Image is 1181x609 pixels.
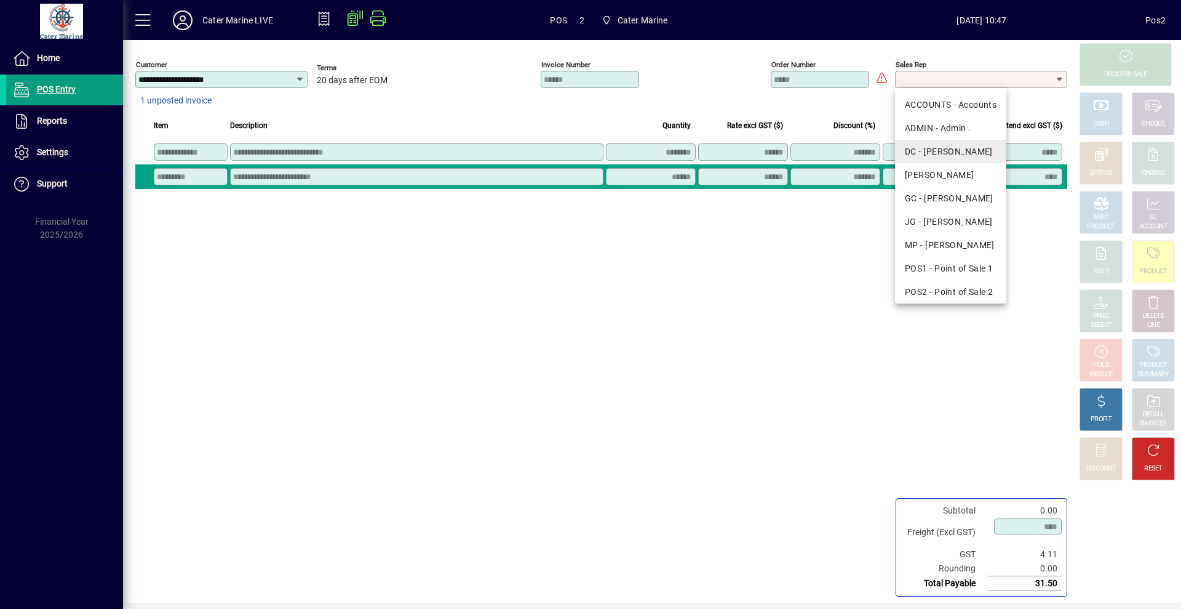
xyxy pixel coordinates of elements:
span: Cater Marine [597,9,673,31]
span: Reports [37,116,67,126]
td: 31.50 [988,576,1062,591]
mat-option: ADMIN - Admin . [895,116,1006,140]
mat-option: DC - Dan Cleaver [895,140,1006,163]
div: DC - [PERSON_NAME] [905,145,996,158]
div: CASH [1093,119,1109,129]
div: RESET [1144,464,1163,474]
div: PRODUCT [1087,222,1115,232]
div: GL [1150,213,1158,222]
span: 2 [579,10,584,30]
div: INVOICES [1140,419,1166,429]
button: Profile [163,9,202,31]
div: [PERSON_NAME] [905,169,996,182]
div: MISC [1094,213,1108,222]
div: JG - [PERSON_NAME] [905,216,996,228]
span: 20 days after EOM [317,76,388,86]
td: 0.00 [988,562,1062,576]
div: INVOICE [1089,370,1112,379]
span: Discount (%) [833,119,875,132]
div: RECALL [1143,410,1164,419]
div: Cater Marine LIVE [202,10,273,30]
div: HOLD [1093,361,1109,370]
td: GST [901,547,988,562]
span: [DATE] 10:47 [818,10,1146,30]
span: POS Entry [37,84,76,94]
span: Terms [317,64,391,72]
a: Home [6,43,123,74]
div: POS2 - Point of Sale 2 [905,286,996,299]
span: Description [230,119,268,132]
mat-option: ACCOUNTS - Accounts [895,93,1006,116]
mat-label: Customer [136,60,167,69]
a: Support [6,169,123,200]
mat-label: Order number [771,60,816,69]
mat-label: Sales rep [896,60,926,69]
td: Subtotal [901,504,988,518]
span: Cater Marine [618,10,668,30]
div: SELECT [1091,321,1112,330]
span: Item [154,119,169,132]
span: Quantity [662,119,691,132]
mat-option: MP - Margaret Pierce [895,233,1006,257]
div: PRICE [1093,312,1110,321]
div: POS1 - Point of Sale 1 [905,262,996,275]
td: Rounding [901,562,988,576]
span: Support [37,179,68,188]
a: Settings [6,137,123,168]
div: CHARGE [1142,169,1166,178]
div: PRODUCT [1139,361,1167,370]
div: EFTPOS [1090,169,1113,178]
mat-option: GC - Gerard Cantin [895,187,1006,210]
td: Freight (Excl GST) [901,518,988,547]
mat-option: POS2 - Point of Sale 2 [895,280,1006,304]
div: GC - [PERSON_NAME] [905,192,996,205]
td: 0.00 [988,504,1062,518]
mat-label: Invoice number [541,60,590,69]
div: ACCOUNT [1139,222,1167,232]
div: ADMIN - Admin . [905,122,996,135]
div: LINE [1147,321,1159,330]
span: Home [37,53,60,63]
div: MP - [PERSON_NAME] [905,239,996,252]
div: SUMMARY [1138,370,1169,379]
div: PRODUCT [1139,267,1167,276]
div: DELETE [1143,312,1164,321]
mat-option: POS1 - Point of Sale 1 [895,257,1006,280]
a: Reports [6,106,123,137]
div: PROFIT [1091,415,1111,424]
div: DISCOUNT [1086,464,1116,474]
td: Total Payable [901,576,988,591]
span: 1 unposted invoice [140,94,212,107]
div: ACCOUNTS - Accounts [905,99,996,111]
span: Extend excl GST ($) [998,119,1062,132]
div: CHEQUE [1142,119,1165,129]
span: Rate excl GST ($) [727,119,783,132]
div: Pos2 [1145,10,1166,30]
td: 4.11 [988,547,1062,562]
button: 1 unposted invoice [135,90,217,112]
div: PROCESS SALE [1104,70,1147,79]
div: NOTE [1093,267,1109,276]
mat-option: JG - John Giles [895,210,1006,233]
span: POS [550,10,567,30]
mat-option: DEB - Debbie McQuarters [895,163,1006,187]
span: Settings [37,147,68,157]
